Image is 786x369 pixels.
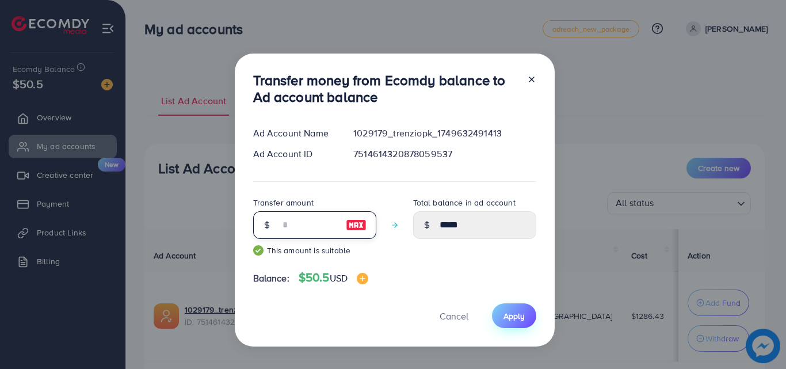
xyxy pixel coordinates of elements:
span: Cancel [440,310,468,322]
label: Transfer amount [253,197,314,208]
div: Ad Account ID [244,147,345,161]
div: 1029179_trenziopk_1749632491413 [344,127,545,140]
small: This amount is suitable [253,245,376,256]
img: guide [253,245,264,256]
span: USD [330,272,348,284]
img: image [346,218,367,232]
h4: $50.5 [299,271,368,285]
label: Total balance in ad account [413,197,516,208]
div: 7514614320878059537 [344,147,545,161]
span: Apply [503,310,525,322]
img: image [357,273,368,284]
h3: Transfer money from Ecomdy balance to Ad account balance [253,72,518,105]
div: Ad Account Name [244,127,345,140]
button: Apply [492,303,536,328]
span: Balance: [253,272,289,285]
button: Cancel [425,303,483,328]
